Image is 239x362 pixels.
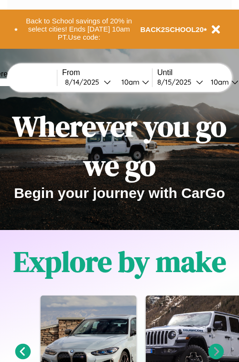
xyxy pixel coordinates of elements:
label: From [62,68,152,77]
h1: Explore by make [13,242,226,281]
button: Back to School savings of 20% in select cities! Ends [DATE] 10am PT.Use code: [18,14,141,44]
button: 10am [114,77,152,87]
div: 10am [206,77,231,87]
button: 8/14/2025 [62,77,114,87]
div: 8 / 14 / 2025 [65,77,104,87]
b: BACK2SCHOOL20 [141,25,204,33]
div: 8 / 15 / 2025 [157,77,196,87]
div: 10am [117,77,142,87]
